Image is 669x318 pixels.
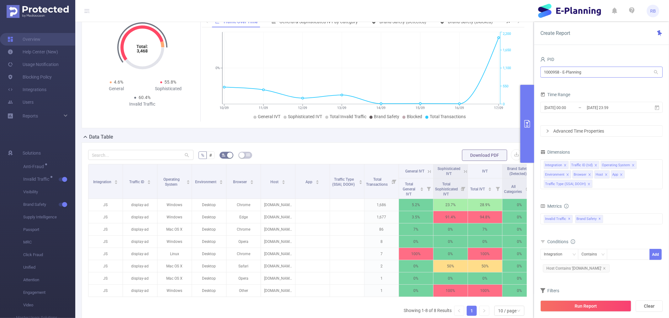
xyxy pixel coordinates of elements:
span: Invalid Traffic [23,177,51,181]
p: 50% [468,260,502,272]
p: Safari [226,260,261,272]
span: Total Invalid Traffic [330,114,366,119]
tspan: 10/09 [220,106,229,110]
div: Invalid Traffic [117,101,168,107]
span: Blocked [407,114,422,119]
span: 55.8% [165,79,177,85]
p: 86 [364,223,399,235]
p: 3.5% [399,211,433,223]
p: [DOMAIN_NAME] [261,285,295,297]
span: Operating System [163,177,180,187]
i: icon: caret-up [250,179,254,181]
i: icon: caret-down [316,182,319,184]
p: 100% [399,248,433,260]
span: Unified [23,261,75,274]
i: icon: right [546,129,550,133]
p: 0% [399,236,433,248]
p: [DOMAIN_NAME] [261,272,295,284]
p: display-ad [123,248,157,260]
span: Attention [23,274,75,286]
div: Sort [114,179,118,183]
p: 50% [433,260,468,272]
span: 60.4% [139,95,151,100]
i: icon: caret-up [359,179,363,181]
p: 7% [468,223,502,235]
p: Mac OS X [157,260,192,272]
span: Total IVT [470,187,486,191]
i: icon: user [540,57,545,62]
p: [DOMAIN_NAME] [261,236,295,248]
i: icon: caret-up [114,179,118,181]
i: Filter menu [424,178,433,199]
span: Traffic ID [129,180,145,184]
p: [DOMAIN_NAME] [261,199,295,211]
div: Sort [186,179,190,183]
p: 1,686 [364,199,399,211]
p: Windows [157,236,192,248]
span: Passport [23,223,75,236]
span: Filters [540,288,559,293]
p: 1 [364,285,399,297]
p: 0% [433,223,468,235]
p: Mac OS X [157,223,192,235]
tspan: 1,650 [503,48,511,52]
span: Click Fraud [23,249,75,261]
p: display-ad [123,272,157,284]
li: Traffic Type (SSAI, DOOH) [544,180,592,188]
div: Integration [544,249,567,260]
tspan: 14/09 [376,106,385,110]
i: icon: close [564,164,567,167]
span: All Categories [504,184,523,194]
button: Clear [636,300,663,312]
span: General IVT [405,169,424,173]
i: icon: bg-colors [222,153,226,157]
i: icon: caret-up [147,179,151,181]
p: [DOMAIN_NAME] [261,248,295,260]
img: Protected Media [7,5,69,18]
button: Run Report [540,300,631,312]
span: Create Report [540,30,570,36]
p: 0% [433,272,468,284]
i: icon: caret-up [282,179,285,181]
p: 0% [433,236,468,248]
p: JS [88,285,123,297]
a: Overview [8,33,40,46]
i: icon: table [246,153,250,157]
span: Total Transactions [430,114,466,119]
span: Host [271,180,280,184]
p: Opera [226,272,261,284]
div: Environment [545,171,565,179]
div: Sort [359,179,363,183]
span: Conditions [547,239,575,244]
i: icon: close [603,267,606,270]
p: JS [88,236,123,248]
i: icon: caret-down [282,182,285,184]
i: icon: caret-down [187,182,190,184]
p: Other [226,285,261,297]
input: Start date [544,103,595,112]
div: Contains [581,249,601,260]
p: 0% [502,260,537,272]
div: Integration [545,161,562,169]
div: Sort [147,179,151,183]
span: Environment [195,180,217,184]
div: Browser [574,171,587,179]
p: display-ad [123,199,157,211]
p: [DOMAIN_NAME] [261,211,295,223]
span: Sophisticated IVT [288,114,322,119]
div: Operating System [602,161,630,169]
div: Host [596,171,603,179]
span: Brand Safety [374,114,399,119]
p: display-ad [123,285,157,297]
p: 0% [502,236,537,248]
p: JS [88,211,123,223]
span: PID [540,57,554,62]
p: Desktop [192,248,226,260]
i: icon: caret-down [359,182,363,184]
button: Download PDF [462,150,507,161]
span: Reports [23,113,38,118]
p: Desktop [192,285,226,297]
p: 7% [399,223,433,235]
i: icon: caret-up [187,179,190,181]
span: Integration [93,180,112,184]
